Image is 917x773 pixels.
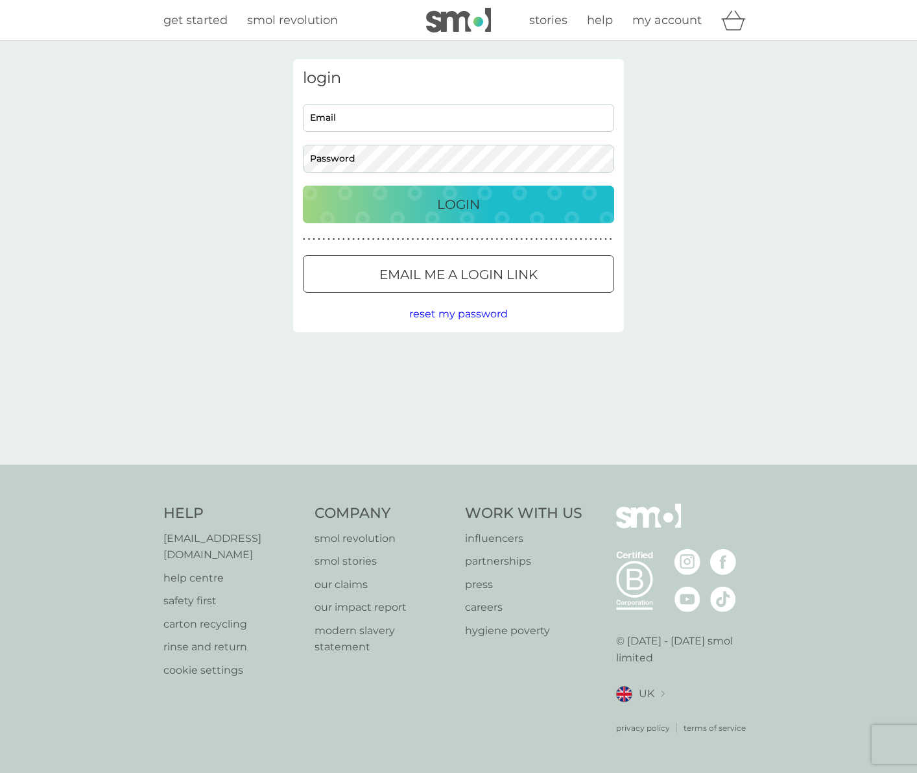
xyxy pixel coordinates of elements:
[451,236,454,243] p: ●
[442,236,444,243] p: ●
[412,236,414,243] p: ●
[333,236,335,243] p: ●
[632,13,702,27] span: my account
[495,236,498,243] p: ●
[525,236,528,243] p: ●
[491,236,494,243] p: ●
[616,722,670,734] a: privacy policy
[466,236,469,243] p: ●
[377,236,379,243] p: ●
[639,685,654,702] span: UK
[545,236,548,243] p: ●
[632,11,702,30] a: my account
[446,236,449,243] p: ●
[315,504,453,524] h4: Company
[402,236,405,243] p: ●
[465,504,582,524] h4: Work With Us
[163,616,302,633] a: carton recycling
[476,236,479,243] p: ●
[327,236,330,243] p: ●
[357,236,360,243] p: ●
[616,504,681,548] img: smol
[163,530,302,563] a: [EMAIL_ADDRESS][DOMAIN_NAME]
[661,691,665,698] img: select a new location
[456,236,458,243] p: ●
[382,236,385,243] p: ●
[379,264,538,285] p: Email me a login link
[315,530,453,547] a: smol revolution
[465,530,582,547] a: influencers
[427,236,429,243] p: ●
[247,13,338,27] span: smol revolution
[535,236,538,243] p: ●
[540,236,543,243] p: ●
[465,576,582,593] a: press
[589,236,592,243] p: ●
[308,236,311,243] p: ●
[315,622,453,656] a: modern slavery statement
[163,13,228,27] span: get started
[407,236,409,243] p: ●
[163,662,302,679] a: cookie settings
[323,236,326,243] p: ●
[318,236,320,243] p: ●
[416,236,419,243] p: ●
[313,236,315,243] p: ●
[674,586,700,612] img: visit the smol Youtube page
[585,236,588,243] p: ●
[510,236,513,243] p: ●
[342,236,345,243] p: ●
[352,236,355,243] p: ●
[392,236,394,243] p: ●
[610,236,612,243] p: ●
[560,236,563,243] p: ●
[465,622,582,639] p: hygiene poverty
[580,236,582,243] p: ●
[397,236,399,243] p: ●
[501,236,503,243] p: ●
[409,308,508,320] span: reset my password
[315,553,453,570] a: smol stories
[163,593,302,609] a: safety first
[348,236,350,243] p: ●
[550,236,553,243] p: ●
[372,236,375,243] p: ●
[600,236,602,243] p: ●
[710,549,736,575] img: visit the smol Facebook page
[465,553,582,570] p: partnerships
[570,236,573,243] p: ●
[565,236,567,243] p: ●
[555,236,558,243] p: ●
[303,255,614,293] button: Email me a login link
[431,236,434,243] p: ●
[436,236,439,243] p: ●
[163,570,302,587] a: help centre
[521,236,523,243] p: ●
[315,599,453,616] p: our impact report
[315,576,453,593] a: our claims
[163,639,302,656] a: rinse and return
[710,586,736,612] img: visit the smol Tiktok page
[163,504,302,524] h4: Help
[587,13,613,27] span: help
[575,236,577,243] p: ●
[684,722,746,734] a: terms of service
[409,306,508,323] button: reset my password
[426,8,491,32] img: smol
[303,69,614,88] h3: login
[529,13,567,27] span: stories
[595,236,597,243] p: ●
[721,7,754,33] div: basket
[461,236,464,243] p: ●
[674,549,700,575] img: visit the smol Instagram page
[465,599,582,616] a: careers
